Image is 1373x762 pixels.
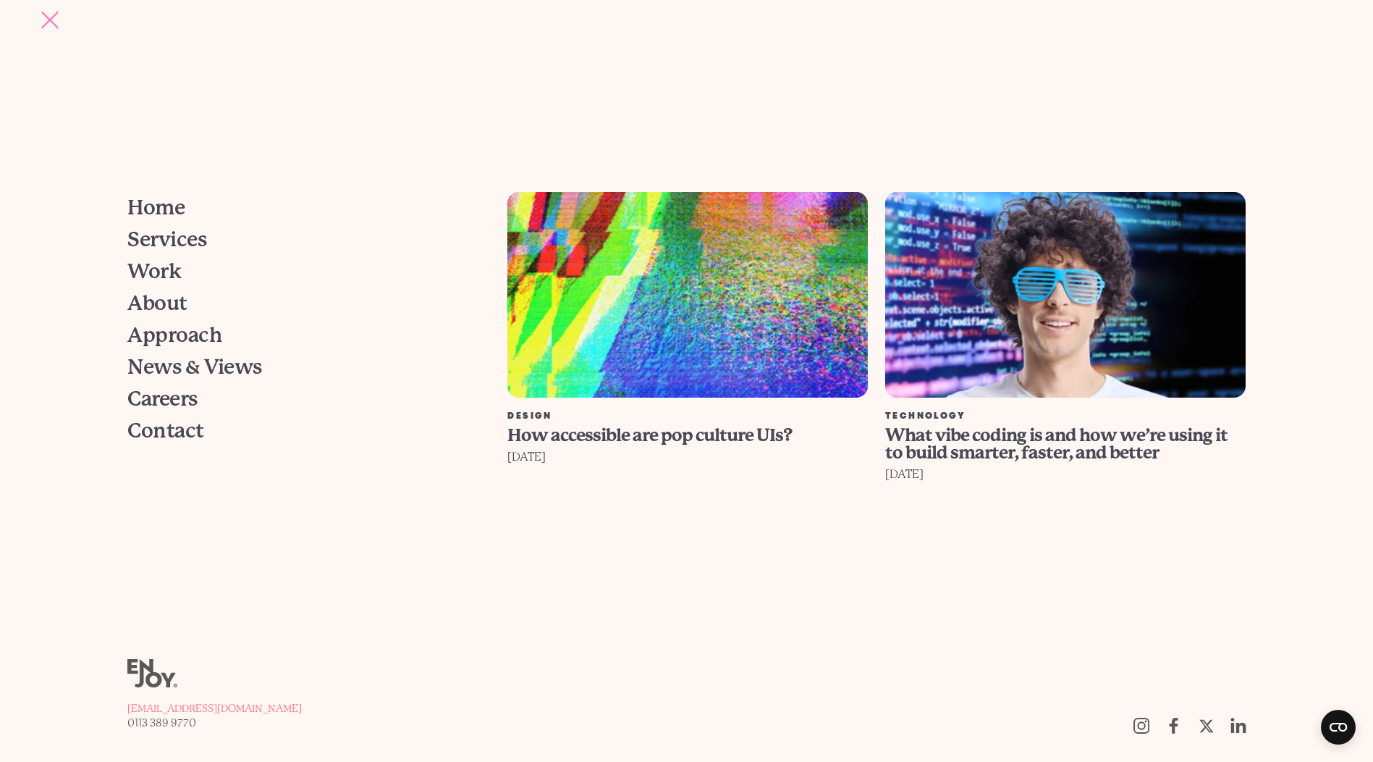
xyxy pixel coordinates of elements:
[507,425,792,445] span: How accessible are pop culture UIs?
[127,230,206,250] span: Services
[127,717,196,729] span: 0113 389 9770
[507,192,868,398] img: How accessible are pop culture UIs?
[127,383,462,415] a: Careers
[127,415,462,447] a: Contact
[885,464,1246,485] div: [DATE]
[127,357,261,377] span: News & Views
[1125,710,1157,742] a: Follow us on Instagram
[127,716,302,730] a: 0113 389 9770
[507,447,868,467] div: [DATE]
[876,192,1254,544] a: What vibe coding is and how we’re using it to build smarter, faster, and better Technology What v...
[885,192,1246,398] img: What vibe coding is and how we’re using it to build smarter, faster, and better
[1190,710,1222,742] a: Follow us on Twitter
[127,288,462,319] a: About
[1157,710,1190,742] a: Follow us on Facebook
[885,425,1228,463] span: What vibe coding is and how we’re using it to build smarter, faster, and better
[127,701,302,716] a: [EMAIL_ADDRESS][DOMAIN_NAME]
[127,192,462,224] a: Home
[885,412,1246,421] div: Technology
[127,703,302,714] span: [EMAIL_ADDRESS][DOMAIN_NAME]
[127,293,187,314] span: About
[127,261,181,282] span: Work
[127,389,197,409] span: Careers
[127,256,462,288] a: Work
[127,325,221,346] span: Approach
[507,412,868,421] div: Design
[1321,710,1356,745] button: Open CMP widget
[127,198,185,218] span: Home
[127,224,462,256] a: Services
[127,421,203,441] span: Contact
[499,192,876,544] a: How accessible are pop culture UIs? Design How accessible are pop culture UIs? [DATE]
[127,351,462,383] a: News & Views
[35,26,65,56] button: Site navigation
[1222,710,1255,742] a: https://uk.linkedin.com/company/enjoy-digital
[127,319,462,351] a: Approach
